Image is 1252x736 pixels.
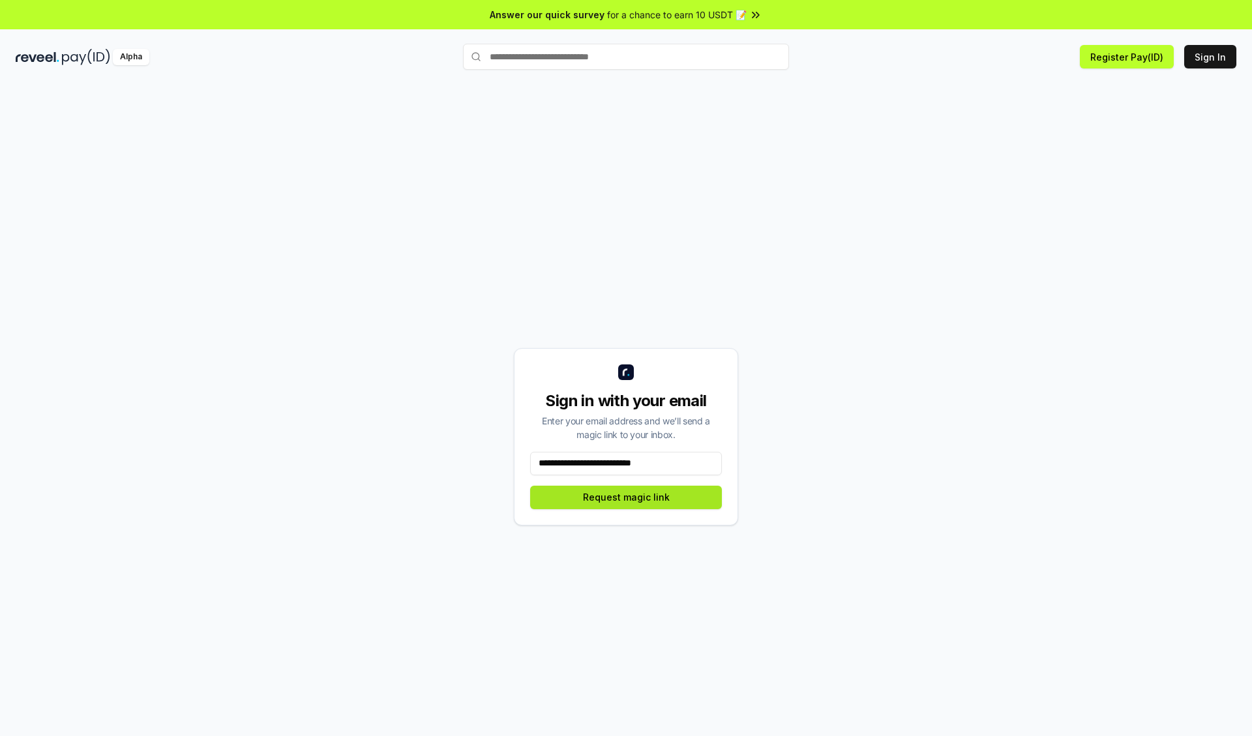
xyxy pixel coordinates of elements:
img: logo_small [618,364,634,380]
div: Alpha [113,49,149,65]
img: reveel_dark [16,49,59,65]
span: for a chance to earn 10 USDT 📝 [607,8,747,22]
img: pay_id [62,49,110,65]
span: Answer our quick survey [490,8,604,22]
button: Request magic link [530,486,722,509]
div: Sign in with your email [530,390,722,411]
button: Register Pay(ID) [1080,45,1174,68]
div: Enter your email address and we’ll send a magic link to your inbox. [530,414,722,441]
button: Sign In [1184,45,1236,68]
